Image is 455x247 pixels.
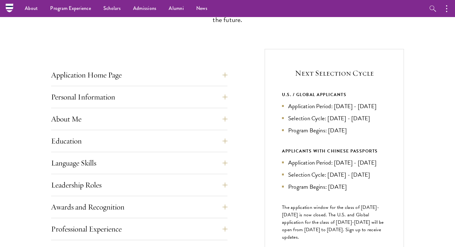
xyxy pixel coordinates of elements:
[51,200,227,214] button: Awards and Recognition
[51,90,227,104] button: Personal Information
[51,222,227,236] button: Professional Experience
[282,182,387,191] li: Program Begins: [DATE]
[282,170,387,179] li: Selection Cycle: [DATE] - [DATE]
[282,114,387,123] li: Selection Cycle: [DATE] - [DATE]
[282,68,387,78] h5: Next Selection Cycle
[282,204,384,241] span: The application window for the class of [DATE]-[DATE] is now closed. The U.S. and Global applicat...
[282,158,387,167] li: Application Period: [DATE] - [DATE]
[282,126,387,135] li: Program Begins: [DATE]
[282,102,387,111] li: Application Period: [DATE] - [DATE]
[51,178,227,192] button: Leadership Roles
[282,147,387,155] div: APPLICANTS WITH CHINESE PASSPORTS
[51,112,227,126] button: About Me
[51,156,227,170] button: Language Skills
[51,134,227,148] button: Education
[282,91,387,99] div: U.S. / GLOBAL APPLICANTS
[51,68,227,82] button: Application Home Page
